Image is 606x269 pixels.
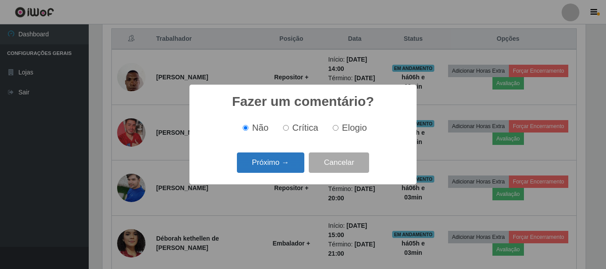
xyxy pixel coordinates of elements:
[237,152,304,173] button: Próximo →
[243,125,248,131] input: Não
[252,123,268,133] span: Não
[342,123,367,133] span: Elogio
[232,94,374,109] h2: Fazer um comentário?
[283,125,289,131] input: Crítica
[333,125,338,131] input: Elogio
[292,123,319,133] span: Crítica
[309,152,369,173] button: Cancelar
